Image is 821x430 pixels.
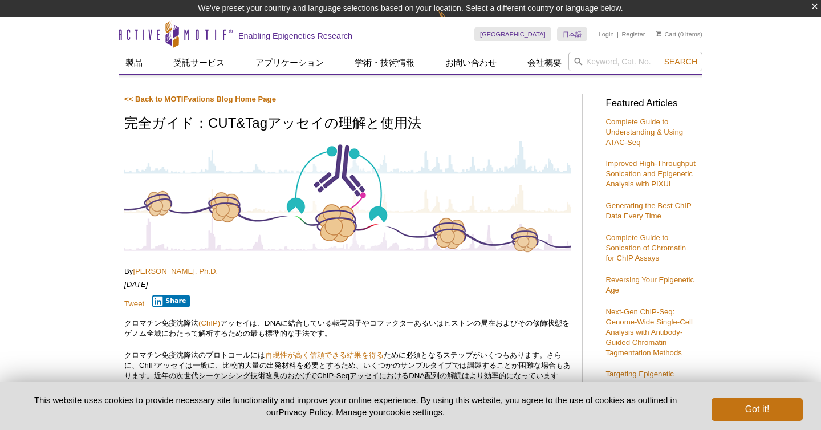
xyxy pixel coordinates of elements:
[617,27,619,41] li: |
[656,30,676,38] a: Cart
[605,370,692,399] a: Targeting Epigenetic Enzymes for Drug Discovery & Development
[124,139,571,253] img: Antibody-Based Tagmentation Notes
[656,27,702,41] li: (0 items)
[279,407,331,417] a: Privacy Policy
[166,52,231,74] a: 受託サービス
[198,319,220,327] a: (ChIP)
[152,295,190,307] button: Share
[119,52,149,74] a: 製品
[438,52,503,74] a: お問い合わせ
[521,52,568,74] a: 会社概要
[605,117,683,147] a: Complete Guide to Understanding & Using ATAC-Seq
[605,201,691,220] a: Generating the Best ChIP Data Every Time
[664,57,697,66] span: Search
[605,99,697,108] h3: Featured Articles
[605,307,692,357] a: Next-Gen ChIP-Seq: Genome-Wide Single-Cell Analysis with Antibody-Guided Chromatin Tagmentation M...
[386,407,442,417] button: cookie settings
[124,318,571,339] p: クロマチン免疫沈降法 アッセイは、DNAに結合している転写因子やコファクターあるいはヒストンの局在およびその修飾状態をゲノム全域にわたって解析するための最も標準的な手法です。
[656,31,661,36] img: Your Cart
[712,398,803,421] button: Got it!
[124,95,276,103] a: << Back to MOTIFvations Blog Home Page
[265,351,384,359] a: 再現性が高く信頼できる結果を得る
[474,27,551,41] a: [GEOGRAPHIC_DATA]
[133,267,218,275] a: [PERSON_NAME], Ph.D.
[18,394,693,418] p: This website uses cookies to provide necessary site functionality and improve your online experie...
[238,31,352,41] h2: Enabling Epigenetics Research
[348,52,421,74] a: 学術・技術情報
[438,9,468,35] img: Change Here
[605,233,686,262] a: Complete Guide to Sonication of Chromatin for ChIP Assays
[557,27,587,41] a: 日本語
[599,30,614,38] a: Login
[605,275,694,294] a: Reversing Your Epigenetic Age
[605,159,696,188] a: Improved High-Throughput Sonication and Epigenetic Analysis with PIXUL
[124,350,571,391] p: クロマチン免疫沈降法のプロトコールには ために必須となるステップがいくつもあります。さらに、ChIPアッセイは一般に、比較的大量の出発材料を必要とするため、いくつかのサンプルタイプでは調製するこ...
[621,30,645,38] a: Register
[124,116,571,132] h1: 完全ガイド：CUT&Tagアッセイの理解と使用法
[124,280,148,289] em: [DATE]
[124,266,571,277] p: By
[249,52,331,74] a: アプリケーション
[124,299,144,308] a: Tweet
[661,56,701,67] button: Search
[568,52,702,71] input: Keyword, Cat. No.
